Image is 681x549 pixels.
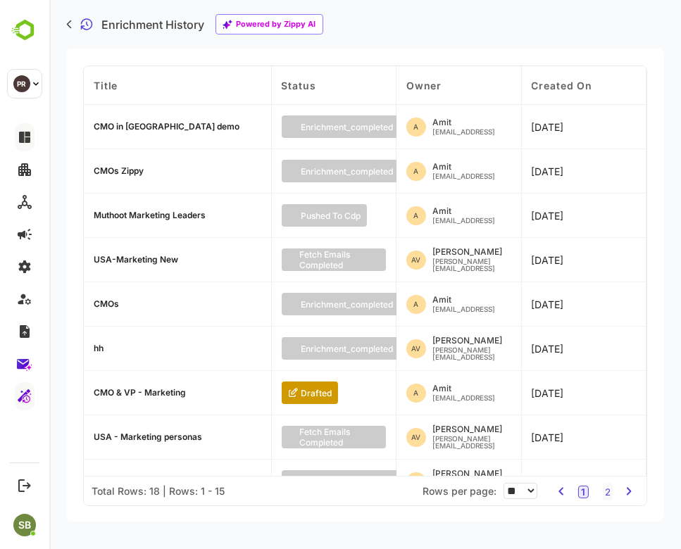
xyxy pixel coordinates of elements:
div: Amit [433,296,496,304]
div: AV [406,472,426,491]
p: pushed to cdp [301,210,361,221]
div: Amit [433,384,496,393]
p: enrichment_completed [301,343,394,354]
p: drafted [301,388,332,398]
span: 2025-10-10 [532,387,564,399]
div: [EMAIL_ADDRESS] [433,305,496,313]
div: Akshat Verma [406,469,511,493]
div: [EMAIL_ADDRESS] [433,217,496,224]
div: [PERSON_NAME] [433,425,511,434]
p: enrichment_completed [301,122,394,132]
div: AV [406,428,426,447]
div: CMOs [94,300,119,308]
div: [PERSON_NAME][EMAIL_ADDRESS] [433,346,511,360]
span: Status [282,80,316,91]
div: Amit [433,207,496,215]
div: [PERSON_NAME] [433,336,511,345]
div: Powered by Zippy AI [236,21,315,27]
div: USA - Marketing personas [94,433,202,441]
div: [EMAIL_ADDRESS] [433,172,496,179]
button: 2 [603,483,613,500]
div: Amit [433,163,496,171]
span: 2025-10-10 [532,121,564,133]
div: CMOs Zippy [94,167,144,175]
div: Amit [406,206,496,225]
div: PR [13,75,30,92]
div: Akshat Verma [406,336,511,360]
span: 2025-10-10 [532,210,564,222]
div: A [406,162,426,181]
span: Rows per page: [423,485,496,497]
button: Logout [15,476,34,495]
div: USA-Marketing New [94,255,178,264]
p: enrichment_completed [301,166,394,177]
span: Title [94,80,118,91]
div: AV [406,339,426,358]
span: 2025-10-10 [532,343,564,355]
button: 1 [578,486,589,498]
div: [EMAIL_ADDRESS] [433,394,496,401]
span: 2025-10-10 [532,165,564,177]
div: Amit [406,295,496,314]
span: Created On [532,80,592,91]
div: A [406,295,426,314]
div: Amit [406,118,496,137]
div: [PERSON_NAME] [433,469,511,478]
div: CMO in [GEOGRAPHIC_DATA] demo [94,122,239,131]
p: fetch emails completed [299,249,380,270]
div: AV [406,251,426,270]
div: Amit [406,384,496,403]
div: A [406,118,426,137]
div: Amit [406,162,496,181]
span: 2025-10-10 [532,254,564,266]
div: Enrichment History [101,19,204,30]
div: Akshat Verma [406,425,511,449]
div: [EMAIL_ADDRESS] [433,128,496,135]
img: BambooboxLogoMark.f1c84d78b4c51b1a7b5f700c9845e183.svg [7,17,43,44]
span: 2025-10-10 [532,431,564,443]
div: SB [13,514,36,536]
div: A [406,384,426,403]
p: enrichment_completed [301,299,394,310]
div: [PERSON_NAME][EMAIL_ADDRESS] [433,435,511,449]
span: 2025-10-10 [532,298,564,310]
div: A [406,206,426,225]
div: Muthoot Marketing Leaders [94,211,206,220]
div: CMO & VP - Marketing [94,389,186,397]
p: fetch emails completed [299,427,380,448]
div: Total Rows: 18 | Rows: 1 - 15 [92,485,225,497]
div: hh [94,344,104,353]
span: Owner [406,80,442,91]
div: [PERSON_NAME] [433,248,511,256]
div: Akshat Verma [406,248,511,272]
div: Amit [433,118,496,127]
div: [PERSON_NAME][EMAIL_ADDRESS] [433,258,511,272]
